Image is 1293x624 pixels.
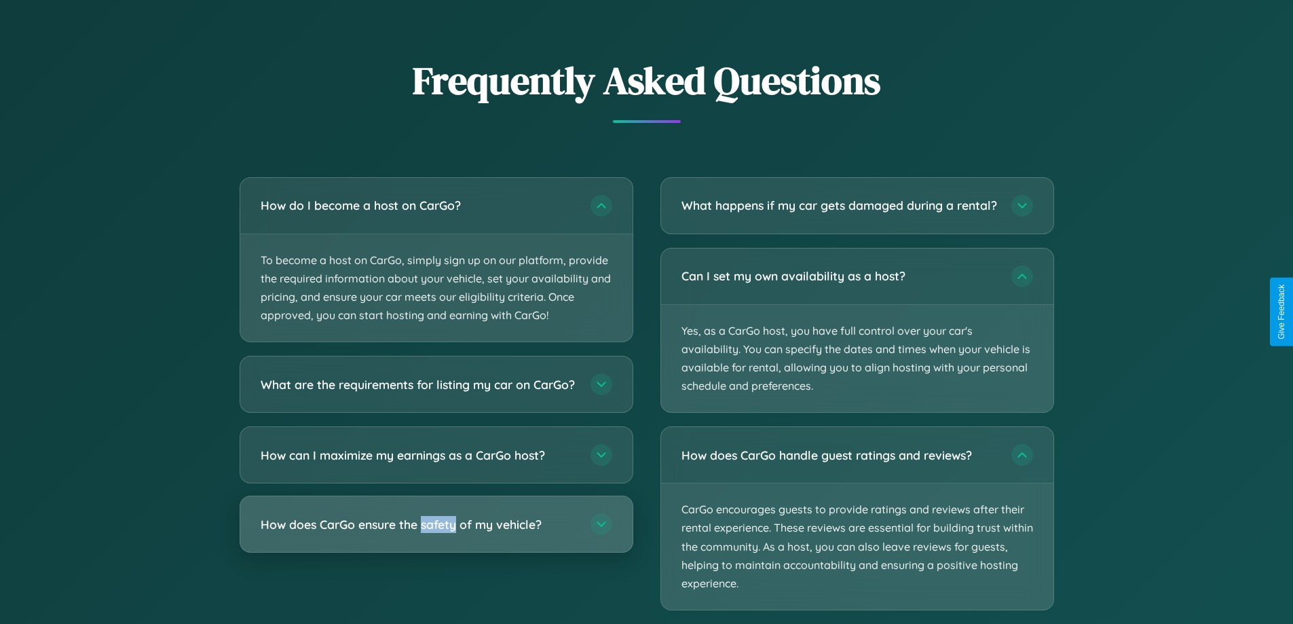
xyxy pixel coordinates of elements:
h2: Frequently Asked Questions [240,54,1054,107]
p: CarGo encourages guests to provide ratings and reviews after their rental experience. These revie... [661,483,1053,610]
p: Yes, as a CarGo host, you have full control over your car's availability. You can specify the dat... [661,305,1053,413]
h3: How do I become a host on CarGo? [261,197,577,214]
h3: How can I maximize my earnings as a CarGo host? [261,447,577,464]
h3: How does CarGo handle guest ratings and reviews? [681,447,998,464]
h3: How does CarGo ensure the safety of my vehicle? [261,516,577,533]
h3: Can I set my own availability as a host? [681,268,998,285]
h3: What happens if my car gets damaged during a rental? [681,197,998,214]
h3: What are the requirements for listing my car on CarGo? [261,376,577,393]
p: To become a host on CarGo, simply sign up on our platform, provide the required information about... [240,234,633,342]
div: Give Feedback [1277,285,1286,339]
